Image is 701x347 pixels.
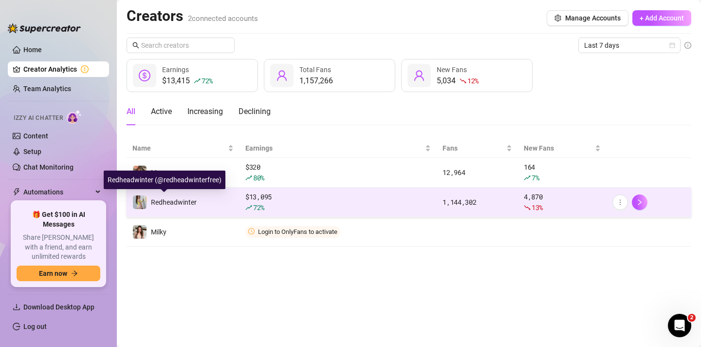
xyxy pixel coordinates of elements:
a: Log out [23,323,47,330]
span: 72 % [253,203,264,212]
span: download [13,303,20,311]
span: rise [245,174,252,181]
span: New Fans [437,66,467,74]
button: Earn nowarrow-right [17,266,100,281]
a: Setup [23,148,41,155]
span: user [413,70,425,81]
span: Earnings [245,143,423,154]
div: Increasing [187,106,223,117]
span: Mr. [151,169,161,176]
div: 1,157,266 [299,75,333,87]
span: fall [460,77,466,84]
span: dollar-circle [139,70,150,81]
img: AI Chatter [67,110,82,124]
img: logo-BBDzfeDw.svg [8,23,81,33]
a: Team Analytics [23,85,71,93]
span: setting [554,15,561,21]
div: 4,870 [524,192,601,213]
span: arrow-right [71,270,78,277]
span: Name [132,143,226,154]
span: user [276,70,288,81]
span: 80 % [253,173,264,182]
span: 🎁 Get $100 in AI Messages [17,210,100,229]
span: + Add Account [640,14,684,22]
div: Active [151,106,172,117]
span: calendar [669,42,675,48]
div: 5,034 [437,75,479,87]
div: 1,144,302 [443,197,512,208]
th: Name [127,139,240,158]
span: Milky [151,228,166,236]
span: 2 connected accounts [188,14,258,23]
th: Earnings [240,139,437,158]
h2: Creators [127,7,258,25]
a: Chat Monitoring [23,163,74,171]
span: 2 [688,314,696,322]
span: Login to OnlyFans to activate [258,228,337,235]
span: 72 % [202,76,213,85]
span: Redheadwinter [151,198,197,206]
button: Manage Accounts [547,10,628,26]
span: search [132,42,139,49]
span: Share [PERSON_NAME] with a friend, and earn unlimited rewards [17,233,100,262]
img: Milky [133,225,147,239]
span: Last 7 days [584,38,675,53]
span: clock-circle [248,228,255,234]
th: Fans [437,139,518,158]
a: Creator Analytics exclamation-circle [23,61,101,77]
span: Download Desktop App [23,303,94,311]
span: Earn now [39,270,67,277]
span: 13 % [532,203,543,212]
div: $ 13,095 [245,192,431,213]
iframe: Intercom live chat [668,314,691,337]
span: 12 % [467,76,479,85]
span: more [617,199,624,206]
span: thunderbolt [13,188,20,196]
input: Search creators [141,40,221,51]
span: rise [245,204,252,211]
div: $13,415 [162,75,213,87]
button: right [632,194,647,210]
div: Declining [239,106,271,117]
div: $ 320 [245,162,431,183]
a: Content [23,132,48,140]
div: All [127,106,135,117]
button: + Add Account [632,10,691,26]
img: Redheadwinter [133,195,147,209]
span: info-circle [684,42,691,49]
th: New Fans [518,139,607,158]
span: Manage Accounts [565,14,621,22]
div: Redheadwinter (@redheadwinterfree) [104,171,225,189]
span: Izzy AI Chatter [14,114,63,123]
span: 7 % [532,173,539,182]
a: Home [23,46,42,54]
img: Mr. [133,166,147,179]
span: New Fans [524,143,593,154]
span: Fans [443,143,504,154]
span: Automations [23,184,92,200]
span: rise [194,77,201,84]
div: 12,964 [443,167,512,178]
span: fall [524,204,531,211]
span: right [636,199,643,206]
span: Earnings [162,66,189,74]
span: rise [524,174,531,181]
span: Total Fans [299,66,331,74]
div: 164 [524,162,601,183]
